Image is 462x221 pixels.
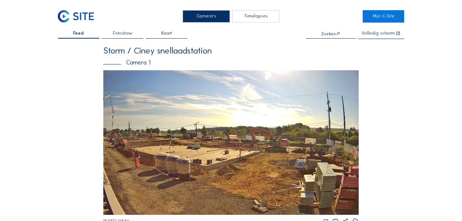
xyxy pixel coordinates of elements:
img: C-SITE Logo [58,10,94,22]
div: Timelapses [232,10,279,22]
span: Feed [73,31,84,36]
div: Volledig scherm [362,31,395,36]
img: Image [103,70,359,215]
span: Fotoshow [113,31,132,36]
div: Camera 1 [103,59,359,66]
div: Storm / Ciney snellaadstation [103,47,359,55]
div: Camera's [183,10,230,22]
span: Kaart [161,31,172,36]
a: Mijn C-Site [363,10,404,22]
a: C-SITE Logo [58,10,99,22]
